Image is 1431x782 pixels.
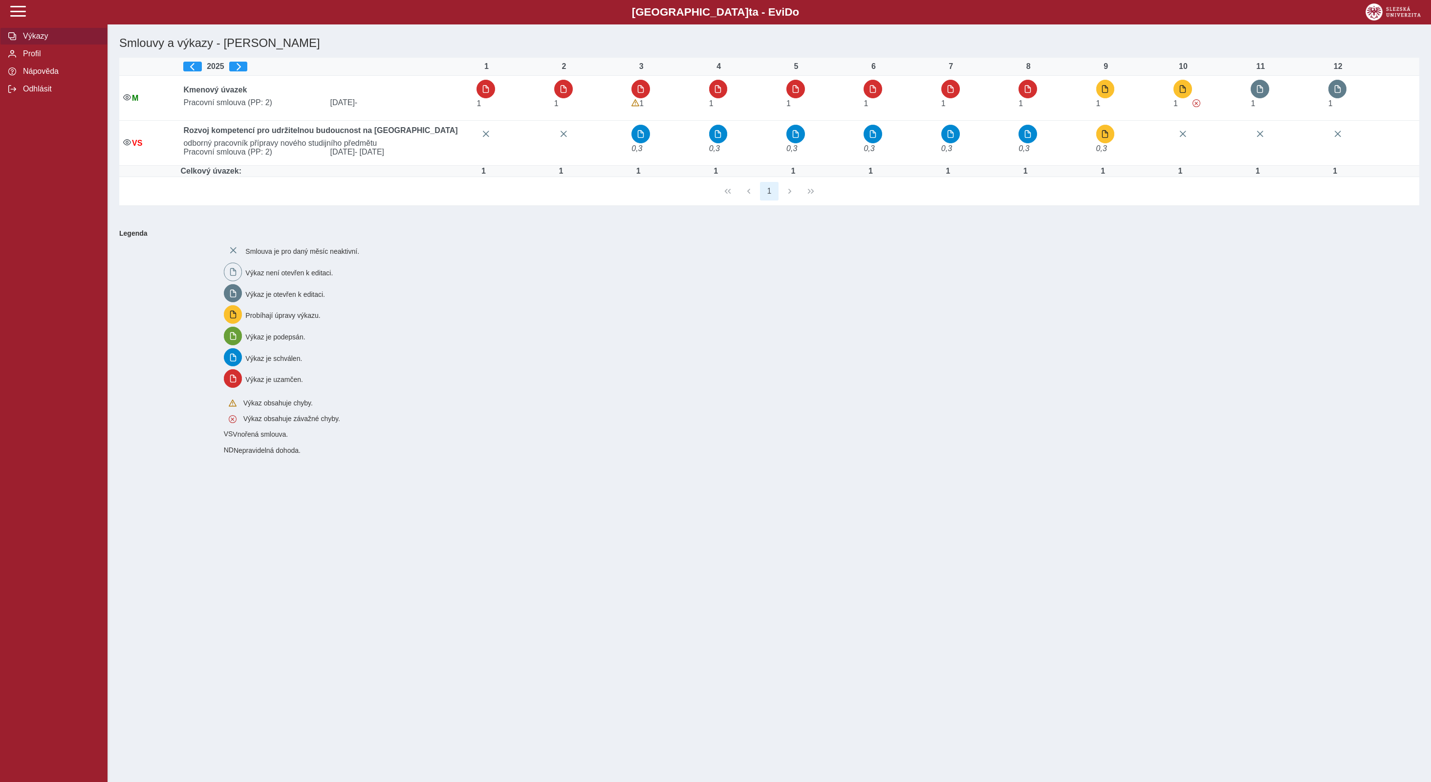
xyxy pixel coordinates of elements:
div: Úvazek : 8 h / den. 40 h / týden. [783,167,803,176]
span: - [355,98,357,107]
span: Smlouva vnořená do kmene [224,446,234,454]
div: Úvazek : 8 h / den. 40 h / týden. [1016,167,1035,176]
b: Legenda [115,225,1415,241]
span: Nepravidelná dohoda. [234,447,301,454]
span: [DATE] [326,148,473,156]
div: 6 [864,62,883,71]
span: Smlouva vnořená do kmene [132,139,142,147]
span: odborný pracovník přípravy nového studijního předmětu [179,139,473,148]
span: Úvazek : 8 h / den. 40 h / týden. [554,99,559,108]
span: Úvazek : 8 h / den. 40 h / týden. [1019,99,1023,108]
div: Úvazek : 8 h / den. 40 h / týden. [629,167,648,176]
span: [DATE] [326,98,473,107]
span: Úvazek : 8 h / den. 40 h / týden. [1173,99,1178,108]
span: o [793,6,800,18]
span: Smlouva vnořená do kmene [224,430,233,438]
span: Úvazek : 8 h / den. 40 h / týden. [1251,99,1255,108]
span: VNOŘENÁ SMLOUVA - Úvazek : 2,4 h / den. 12 h / týden. [709,144,720,153]
span: Odhlásit [20,85,99,93]
span: Pracovní smlouva (PP: 2) [179,148,326,156]
div: Úvazek : 8 h / den. 40 h / týden. [551,167,571,176]
i: Smlouva je aktivní [123,138,131,146]
div: 4 [709,62,729,71]
span: Úvazek : 8 h / den. 40 h / týden. [1328,99,1333,108]
span: Profil [20,49,99,58]
span: Úvazek : 8 h / den. 40 h / týden. [709,99,714,108]
div: 2025 [183,62,469,71]
span: Úvazek : 8 h / den. 40 h / týden. [639,99,644,108]
b: Rozvoj kompetencí pro udržitelnou budoucnost na [GEOGRAPHIC_DATA] [183,126,457,134]
button: 1 [760,182,779,201]
span: VNOŘENÁ SMLOUVA - Úvazek : 2,4 h / den. 12 h / týden. [631,144,642,153]
span: VNOŘENÁ SMLOUVA - Úvazek : 2,4 h / den. 12 h / týden. [941,144,952,153]
i: Smlouva je aktivní [123,93,131,101]
span: Probíhají úpravy výkazu. [245,312,320,319]
span: VNOŘENÁ SMLOUVA - Úvazek : 2,4 h / den. 12 h / týden. [1096,144,1107,153]
span: Výkaz obsahuje chyby. [243,399,313,407]
span: Výkazy [20,32,99,41]
span: D [784,6,792,18]
div: 9 [1096,62,1116,71]
div: 8 [1019,62,1038,71]
div: Úvazek : 8 h / den. 40 h / týden. [1093,167,1113,176]
span: VNOŘENÁ SMLOUVA - Úvazek : 2,4 h / den. 12 h / týden. [864,144,874,153]
div: 2 [554,62,574,71]
span: Úvazek : 8 h / den. 40 h / týden. [941,99,946,108]
div: 12 [1328,62,1348,71]
div: 11 [1251,62,1270,71]
span: Pracovní smlouva (PP: 2) [179,98,326,107]
span: VNOŘENÁ SMLOUVA - Úvazek : 2,4 h / den. 12 h / týden. [786,144,797,153]
div: 5 [786,62,806,71]
div: 3 [631,62,651,71]
span: Smlouva je pro daný měsíc neaktivní. [245,247,359,255]
img: logo_web_su.png [1366,3,1421,21]
span: Výkaz obsahuje závažné chyby. [1192,99,1200,107]
span: Výkaz obsahuje závažné chyby. [243,415,340,423]
div: Úvazek : 8 h / den. 40 h / týden. [861,167,880,176]
div: Úvazek : 8 h / den. 40 h / týden. [474,167,493,176]
div: 7 [941,62,961,71]
span: Výkaz je schválen. [245,354,302,362]
div: Úvazek : 8 h / den. 40 h / týden. [706,167,726,176]
span: Výkaz obsahuje upozornění. [631,99,639,107]
span: Výkaz je otevřen k editaci. [245,290,325,298]
div: Úvazek : 8 h / den. 40 h / týden. [1325,167,1345,176]
span: VNOŘENÁ SMLOUVA - Úvazek : 2,4 h / den. 12 h / týden. [1019,144,1029,153]
span: Výkaz je uzamčen. [245,376,303,383]
span: Úvazek : 8 h / den. 40 h / týden. [477,99,481,108]
span: Výkaz není otevřen k editaci. [245,269,333,277]
span: - [DATE] [355,148,384,156]
b: Kmenový úvazek [183,86,247,94]
span: Úvazek : 8 h / den. 40 h / týden. [864,99,868,108]
div: Úvazek : 8 h / den. 40 h / týden. [1171,167,1190,176]
div: 10 [1173,62,1193,71]
h1: Smlouvy a výkazy - [PERSON_NAME] [115,32,1205,54]
div: 1 [477,62,496,71]
span: Nápověda [20,67,99,76]
span: Výkaz je podepsán. [245,333,305,341]
td: Celkový úvazek: [179,166,473,177]
span: Vnořená smlouva. [233,430,288,438]
div: Úvazek : 8 h / den. 40 h / týden. [1248,167,1267,176]
span: Údaje souhlasí s údaji v Magionu [132,94,138,102]
div: Úvazek : 8 h / den. 40 h / týden. [938,167,958,176]
span: Úvazek : 8 h / den. 40 h / týden. [1096,99,1101,108]
span: Úvazek : 8 h / den. 40 h / týden. [786,99,791,108]
b: [GEOGRAPHIC_DATA] a - Evi [29,6,1402,19]
span: t [749,6,752,18]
